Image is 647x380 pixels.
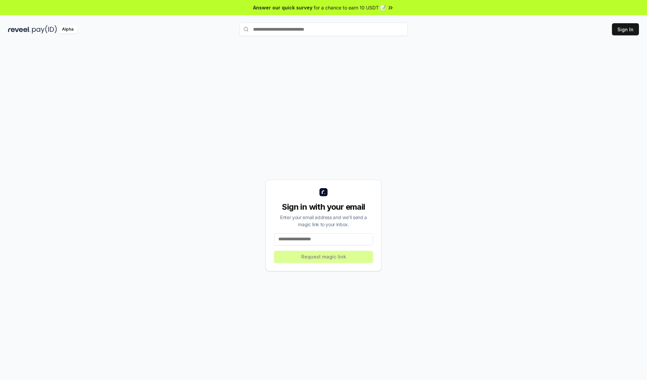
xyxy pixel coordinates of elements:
div: Enter your email address and we’ll send a magic link to your inbox. [274,214,373,228]
button: Sign In [612,23,639,35]
img: reveel_dark [8,25,31,34]
img: pay_id [32,25,57,34]
span: for a chance to earn 10 USDT 📝 [314,4,386,11]
span: Answer our quick survey [253,4,312,11]
img: logo_small [319,188,328,196]
div: Sign in with your email [274,202,373,212]
div: Alpha [58,25,77,34]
